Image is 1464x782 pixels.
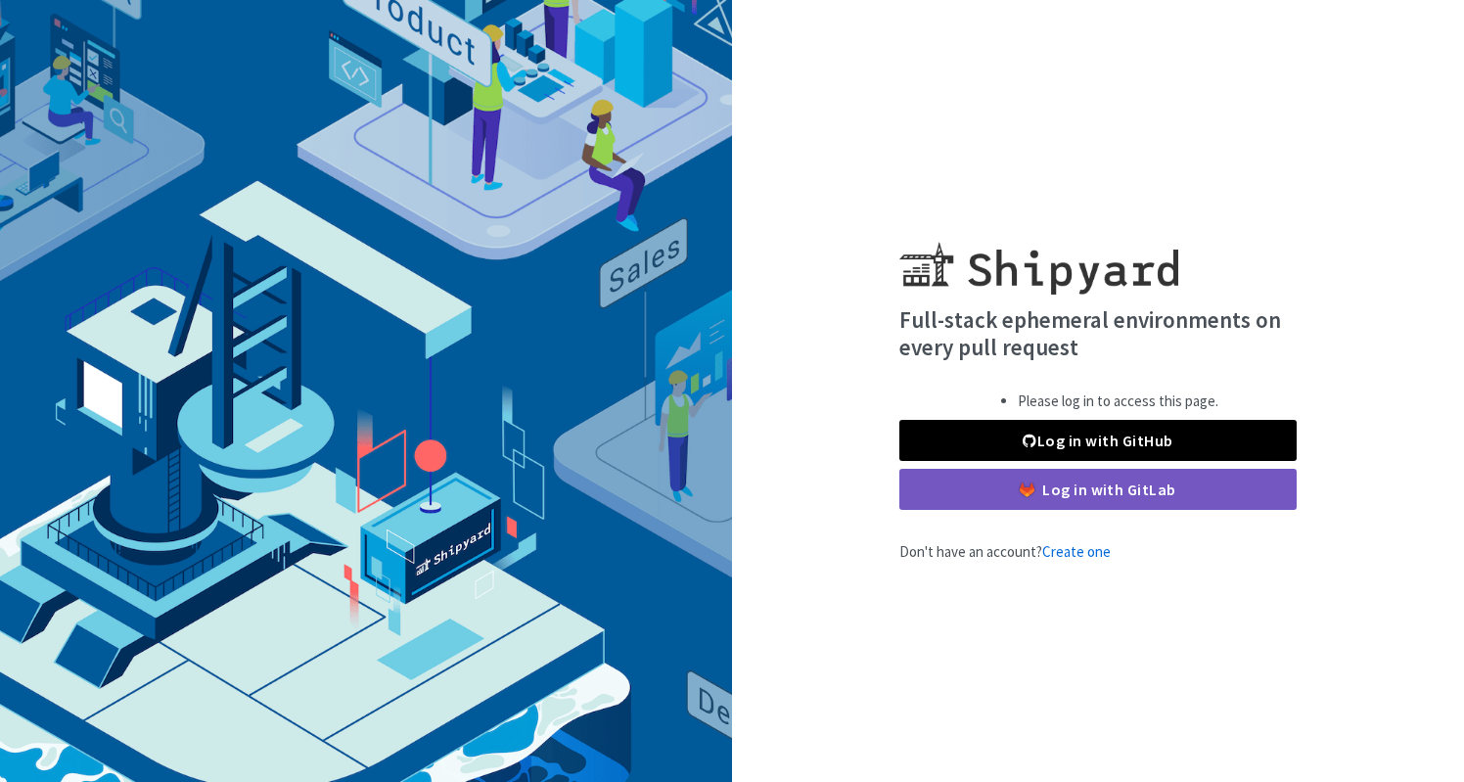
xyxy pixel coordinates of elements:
img: gitlab-color.svg [1020,483,1034,497]
li: Please log in to access this page. [1018,391,1218,413]
span: Don't have an account? [899,542,1111,561]
img: Shipyard logo [899,218,1178,295]
h4: Full-stack ephemeral environments on every pull request [899,306,1297,360]
a: Log in with GitLab [899,469,1297,510]
a: Log in with GitHub [899,420,1297,461]
a: Create one [1042,542,1111,561]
